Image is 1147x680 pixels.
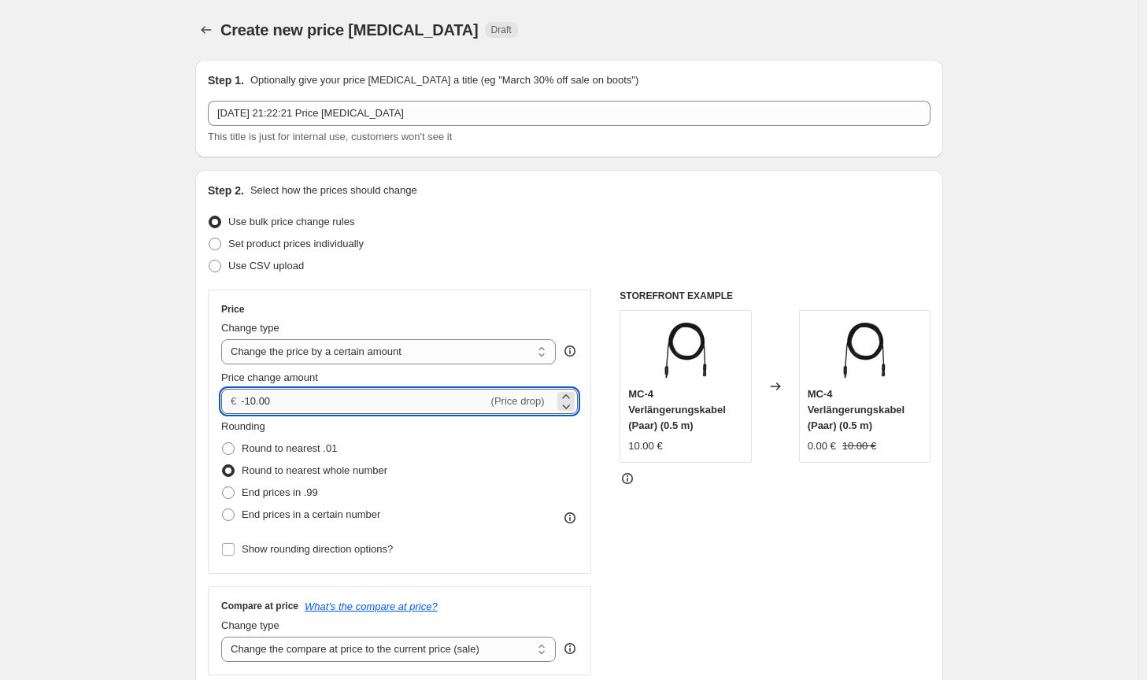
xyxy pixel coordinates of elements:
[208,131,452,142] span: This title is just for internal use, customers won't see it
[208,183,244,198] h2: Step 2.
[242,486,318,498] span: End prices in .99
[221,600,298,612] h3: Compare at price
[491,24,512,36] span: Draft
[628,438,662,454] div: 10.00 €
[195,19,217,41] button: Price change jobs
[562,641,578,656] div: help
[654,319,717,382] img: kabel.3_1_80x.webp
[221,371,318,383] span: Price change amount
[562,343,578,359] div: help
[221,303,244,316] h3: Price
[231,395,236,407] span: €
[842,438,876,454] strike: 10.00 €
[250,183,417,198] p: Select how the prices should change
[250,72,638,88] p: Optionally give your price [MEDICAL_DATA] a title (eg "March 30% off sale on boots")
[228,260,304,272] span: Use CSV upload
[620,290,931,302] h6: STOREFRONT EXAMPLE
[242,543,393,555] span: Show rounding direction options?
[628,388,726,431] span: MC-4 Verlängerungskabel (Paar) (0.5 m)
[808,388,905,431] span: MC-4 Verlängerungskabel (Paar) (0.5 m)
[242,508,380,520] span: End prices in a certain number
[228,238,364,249] span: Set product prices individually
[221,322,279,334] span: Change type
[208,101,931,126] input: 30% off holiday sale
[221,420,265,432] span: Rounding
[220,21,479,39] span: Create new price [MEDICAL_DATA]
[491,395,545,407] span: (Price drop)
[208,72,244,88] h2: Step 1.
[242,464,387,476] span: Round to nearest whole number
[808,438,836,454] div: 0.00 €
[242,442,337,454] span: Round to nearest .01
[833,319,896,382] img: kabel.3_1_80x.webp
[221,619,279,631] span: Change type
[228,216,354,227] span: Use bulk price change rules
[241,389,487,414] input: -10.00
[305,601,438,612] button: What's the compare at price?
